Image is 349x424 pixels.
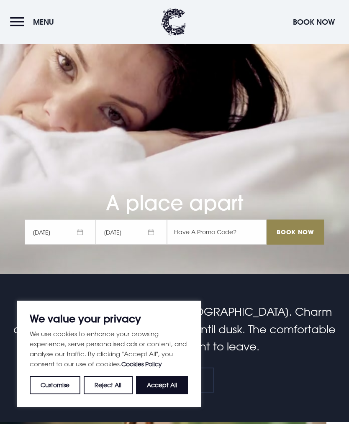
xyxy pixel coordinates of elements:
[10,303,339,355] p: Here is the warm welcome of [GEOGRAPHIC_DATA]. Charm and service from [PERSON_NAME] until dusk. T...
[17,301,201,407] div: We value your privacy
[33,17,54,27] span: Menu
[167,220,267,245] input: Have A Promo Code?
[10,13,58,31] button: Menu
[25,220,96,245] span: [DATE]
[30,376,80,394] button: Customise
[30,314,188,324] p: We value your privacy
[30,329,188,369] p: We use cookies to enhance your browsing experience, serve personalised ads or content, and analys...
[84,376,132,394] button: Reject All
[96,220,167,245] span: [DATE]
[121,360,162,368] a: Cookies Policy
[136,376,188,394] button: Accept All
[289,13,339,31] button: Book Now
[25,166,324,215] h1: A place apart
[161,8,186,36] img: Clandeboye Lodge
[267,220,324,245] input: Book Now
